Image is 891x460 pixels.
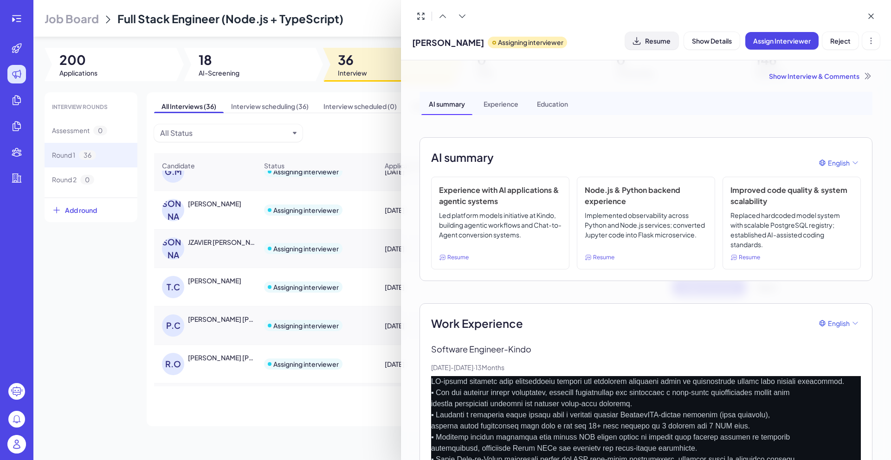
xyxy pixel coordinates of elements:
[830,37,851,45] span: Reject
[439,211,562,249] p: Led platform models initiative at Kindo, building agentic workflows and Chat-to-Agent conversion ...
[593,253,614,262] span: Resume
[420,71,872,81] div: Show Interview & Comments
[753,37,811,45] span: Assign Interviewer
[498,38,563,47] p: Assigning interviewer
[439,185,562,207] h3: Experience with AI applications & agentic systems
[585,211,707,249] p: Implemented observability across Python and Node.js services; converted Jupyter code into Flask m...
[431,343,861,355] p: Software Engineer - Kindo
[828,158,850,168] span: English
[431,363,861,372] p: [DATE] - [DATE] · 13 Months
[730,185,853,207] h3: Improved code quality & system scalability
[822,32,859,50] button: Reject
[745,32,819,50] button: Assign Interviewer
[585,185,707,207] h3: Node.js & Python backend experience
[730,211,853,249] p: Replaced hardcoded model system with scalable PostgreSQL registry; established AI-assisted coding...
[625,32,678,50] button: Resume
[431,315,523,332] span: Work Experience
[828,319,850,328] span: English
[684,32,740,50] button: Show Details
[421,92,472,115] div: AI summary
[645,37,671,45] span: Resume
[431,149,494,166] h2: AI summary
[692,37,732,45] span: Show Details
[739,253,760,262] span: Resume
[529,92,575,115] div: Education
[412,36,484,49] span: [PERSON_NAME]
[447,253,469,262] span: Resume
[476,92,526,115] div: Experience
